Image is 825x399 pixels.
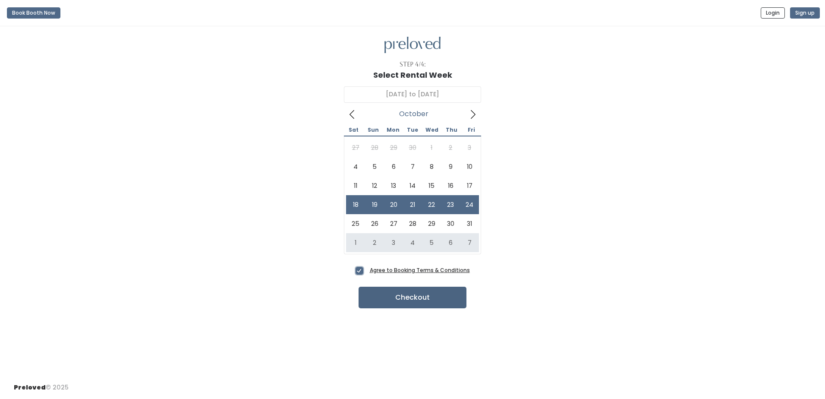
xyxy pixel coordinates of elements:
span: October 27, 2025 [384,214,403,233]
span: November 7, 2025 [460,233,479,252]
img: preloved logo [384,37,441,54]
button: Checkout [359,287,466,308]
span: October 20, 2025 [384,195,403,214]
span: October 25, 2025 [346,214,365,233]
span: October 13, 2025 [384,176,403,195]
span: October 30, 2025 [441,214,460,233]
span: October 22, 2025 [422,195,441,214]
span: October 15, 2025 [422,176,441,195]
span: October [399,112,428,116]
span: Sat [344,127,363,133]
span: October 12, 2025 [365,176,384,195]
span: October 16, 2025 [441,176,460,195]
span: October 17, 2025 [460,176,479,195]
span: November 2, 2025 [365,233,384,252]
span: October 29, 2025 [422,214,441,233]
span: Sun [363,127,383,133]
span: November 5, 2025 [422,233,441,252]
span: November 3, 2025 [384,233,403,252]
button: Login [761,7,785,19]
span: October 24, 2025 [460,195,479,214]
a: Book Booth Now [7,3,60,22]
span: October 10, 2025 [460,157,479,176]
span: Fri [462,127,481,133]
span: November 4, 2025 [403,233,422,252]
span: October 9, 2025 [441,157,460,176]
h1: Select Rental Week [373,71,452,79]
span: November 6, 2025 [441,233,460,252]
span: Mon [383,127,403,133]
button: Book Booth Now [7,7,60,19]
span: October 21, 2025 [403,195,422,214]
span: October 28, 2025 [403,214,422,233]
span: October 6, 2025 [384,157,403,176]
span: November 1, 2025 [346,233,365,252]
span: Tue [403,127,422,133]
span: October 14, 2025 [403,176,422,195]
span: October 4, 2025 [346,157,365,176]
span: October 18, 2025 [346,195,365,214]
span: October 23, 2025 [441,195,460,214]
div: Step 4/4: [400,60,426,69]
span: October 11, 2025 [346,176,365,195]
button: Sign up [790,7,820,19]
span: Preloved [14,383,46,392]
span: Thu [442,127,461,133]
span: October 31, 2025 [460,214,479,233]
span: October 19, 2025 [365,195,384,214]
span: October 8, 2025 [422,157,441,176]
span: Wed [422,127,442,133]
div: © 2025 [14,376,69,392]
input: Select week [344,86,481,103]
span: October 5, 2025 [365,157,384,176]
a: Agree to Booking Terms & Conditions [370,266,470,274]
span: October 7, 2025 [403,157,422,176]
span: October 26, 2025 [365,214,384,233]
